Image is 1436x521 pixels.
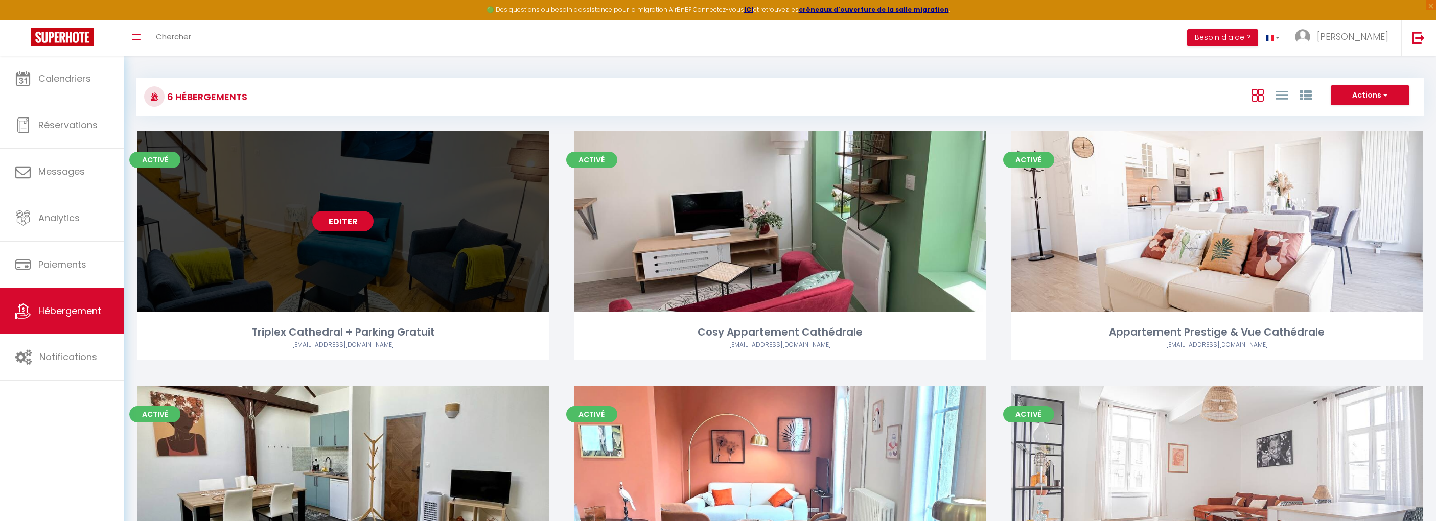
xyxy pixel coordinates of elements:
img: ... [1295,29,1310,44]
span: Notifications [39,350,97,363]
span: Activé [1003,406,1054,422]
a: ICI [744,5,753,14]
span: Activé [129,152,180,168]
img: logout [1412,31,1425,44]
a: Editer [312,211,374,231]
a: Vue par Groupe [1300,86,1312,103]
a: Vue en Liste [1276,86,1288,103]
span: Réservations [38,119,98,131]
span: [PERSON_NAME] [1317,30,1388,43]
span: Activé [566,152,617,168]
span: Analytics [38,211,80,224]
span: Activé [129,406,180,422]
div: Airbnb [1011,340,1423,350]
button: Ouvrir le widget de chat LiveChat [8,4,39,35]
span: Calendriers [38,72,91,85]
button: Actions [1331,85,1409,106]
span: Messages [38,165,85,178]
span: Activé [566,406,617,422]
div: Appartement Prestige & Vue Cathédrale [1011,324,1423,340]
div: Airbnb [574,340,986,350]
span: Hébergement [38,304,101,317]
span: Paiements [38,258,86,271]
h3: 6 Hébergements [165,85,247,108]
div: Triplex Cathedral + Parking Gratuit [137,324,549,340]
div: Cosy Appartement Cathédrale [574,324,986,340]
span: Activé [1003,152,1054,168]
img: Super Booking [31,28,94,46]
a: Vue en Box [1252,86,1264,103]
a: créneaux d'ouverture de la salle migration [799,5,949,14]
a: Chercher [148,20,199,56]
button: Besoin d'aide ? [1187,29,1258,46]
div: Airbnb [137,340,549,350]
span: Chercher [156,31,191,42]
a: ... [PERSON_NAME] [1287,20,1401,56]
